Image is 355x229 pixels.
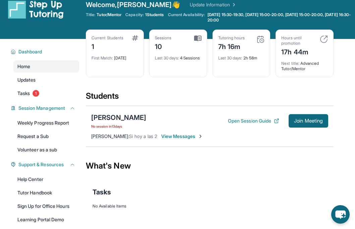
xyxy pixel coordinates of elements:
[331,205,350,224] button: chat-button
[86,12,95,17] span: Title:
[256,35,264,43] img: card
[155,51,201,61] div: 4 Sessions
[16,48,75,55] button: Dashboard
[13,173,79,185] a: Help Center
[18,161,64,168] span: Support & Resources
[281,46,316,57] div: 17h 44m
[13,130,79,142] a: Request a Sub
[218,41,245,51] div: 7h 16m
[92,35,123,41] div: Current Students
[13,214,79,226] a: Learning Portal Demo
[17,90,30,97] span: Tasks
[218,51,265,61] div: 2h 58m
[145,12,164,17] span: 1 Students
[97,12,121,17] span: Tutor/Mentor
[93,187,111,197] span: Tasks
[91,113,146,122] div: [PERSON_NAME]
[91,133,129,139] span: [PERSON_NAME] :
[194,35,201,41] img: card
[93,203,327,209] div: No Available Items
[206,12,355,23] a: [DATE] 15:30-19:30, [DATE] 15:00-20:00, [DATE] 15:00-20:00, [DATE] 16:30-20:00
[289,114,328,128] button: Join Meeting
[18,105,65,111] span: Session Management
[92,41,123,51] div: 1
[198,134,203,139] img: Chevron-Right
[155,35,172,41] div: Sessions
[16,105,75,111] button: Session Management
[320,35,328,43] img: card
[86,91,334,105] div: Students
[13,60,79,73] a: Home
[13,187,79,199] a: Tutor Handbook
[92,51,138,61] div: [DATE]
[168,12,205,23] span: Current Availability:
[281,35,316,46] div: Hours until promotion
[86,151,334,181] div: What's New
[190,1,237,8] a: Update Information
[281,61,299,66] span: Next title :
[13,144,79,156] a: Volunteer as a sub
[18,48,42,55] span: Dashboard
[13,87,79,99] a: Tasks1
[13,200,79,212] a: Sign Up for Office Hours
[228,118,279,124] button: Open Session Guide
[294,119,323,123] span: Join Meeting
[218,35,245,41] div: Tutoring hours
[208,12,354,23] span: [DATE] 15:30-19:30, [DATE] 15:00-20:00, [DATE] 15:00-20:00, [DATE] 16:30-20:00
[230,1,237,8] img: Chevron Right
[161,133,203,140] span: View Messages
[13,117,79,129] a: Weekly Progress Report
[91,124,146,129] span: No session in 13 days
[125,12,144,17] span: Capacity:
[33,90,39,97] span: 1
[132,35,138,41] img: card
[129,133,157,139] span: Si hoy a las 2
[17,63,30,70] span: Home
[17,77,36,83] span: Updates
[281,57,328,72] div: Advanced Tutor/Mentor
[155,55,179,60] span: Last 30 days :
[218,55,242,60] span: Last 30 days :
[13,74,79,86] a: Updates
[92,55,113,60] span: First Match :
[16,161,75,168] button: Support & Resources
[155,41,172,51] div: 10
